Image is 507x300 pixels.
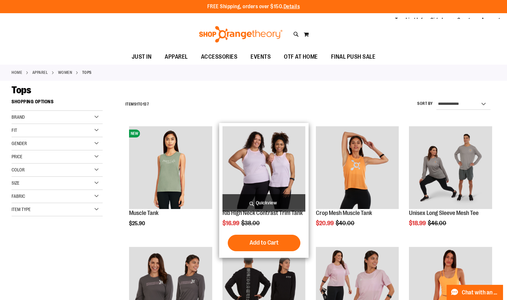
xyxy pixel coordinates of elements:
a: Rib High Neck Contrast Trim Tank [222,210,303,216]
span: FINAL PUSH SALE [331,49,376,64]
a: WOMEN [58,70,72,75]
a: APPAREL [32,70,48,75]
span: Fit [12,128,17,133]
span: $25.90 [129,221,146,226]
span: 137 [143,102,149,106]
span: $46.00 [428,220,447,226]
span: $38.00 [241,220,261,226]
span: $18.99 [409,220,427,226]
div: product [126,123,216,243]
img: Crop Mesh Muscle Tank primary image [316,126,399,209]
a: Details [284,4,300,10]
a: Create an Account [457,16,501,24]
span: Add to Cart [250,239,279,246]
div: product [406,123,495,243]
a: Rib Tank w/ Contrast Binding primary image [222,126,306,210]
div: product [219,123,309,258]
button: Chat with an Expert [447,285,503,300]
img: Muscle Tank [129,126,212,209]
span: ACCESSORIES [201,49,238,64]
img: Rib Tank w/ Contrast Binding primary image [222,126,306,209]
span: Tops [12,84,31,96]
img: Unisex Long Sleeve Mesh Tee primary image [409,126,492,209]
span: $20.99 [316,220,335,226]
a: Home [12,70,22,75]
a: Quickview [222,194,306,212]
a: Muscle TankNEW [129,126,212,210]
strong: Shopping Options [12,96,103,111]
span: EVENTS [251,49,271,64]
div: product [313,123,402,243]
span: $40.00 [336,220,355,226]
span: Price [12,154,22,159]
span: JUST IN [132,49,152,64]
a: Crop Mesh Muscle Tank [316,210,372,216]
span: Size [12,180,19,186]
a: Unisex Long Sleeve Mesh Tee primary image [409,126,492,210]
a: Sign In [430,16,446,24]
span: Chat with an Expert [462,289,499,296]
span: APPAREL [165,49,188,64]
a: Unisex Long Sleeve Mesh Tee [409,210,479,216]
span: 1 [136,102,138,106]
strong: Tops [82,70,92,75]
span: Fabric [12,194,25,199]
h2: Items to [125,99,149,109]
span: NEW [129,130,140,137]
span: Gender [12,141,27,146]
a: Tracking Info [395,16,425,24]
p: FREE Shipping, orders over $150. [207,3,300,11]
span: $16.99 [222,220,240,226]
a: Crop Mesh Muscle Tank primary image [316,126,399,210]
span: Color [12,167,25,172]
span: OTF AT HOME [284,49,318,64]
img: Shop Orangetheory [198,26,284,43]
a: Muscle Tank [129,210,158,216]
label: Sort By [417,101,433,106]
span: Brand [12,114,25,120]
span: Item Type [12,207,31,212]
button: Add to Cart [228,235,300,251]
